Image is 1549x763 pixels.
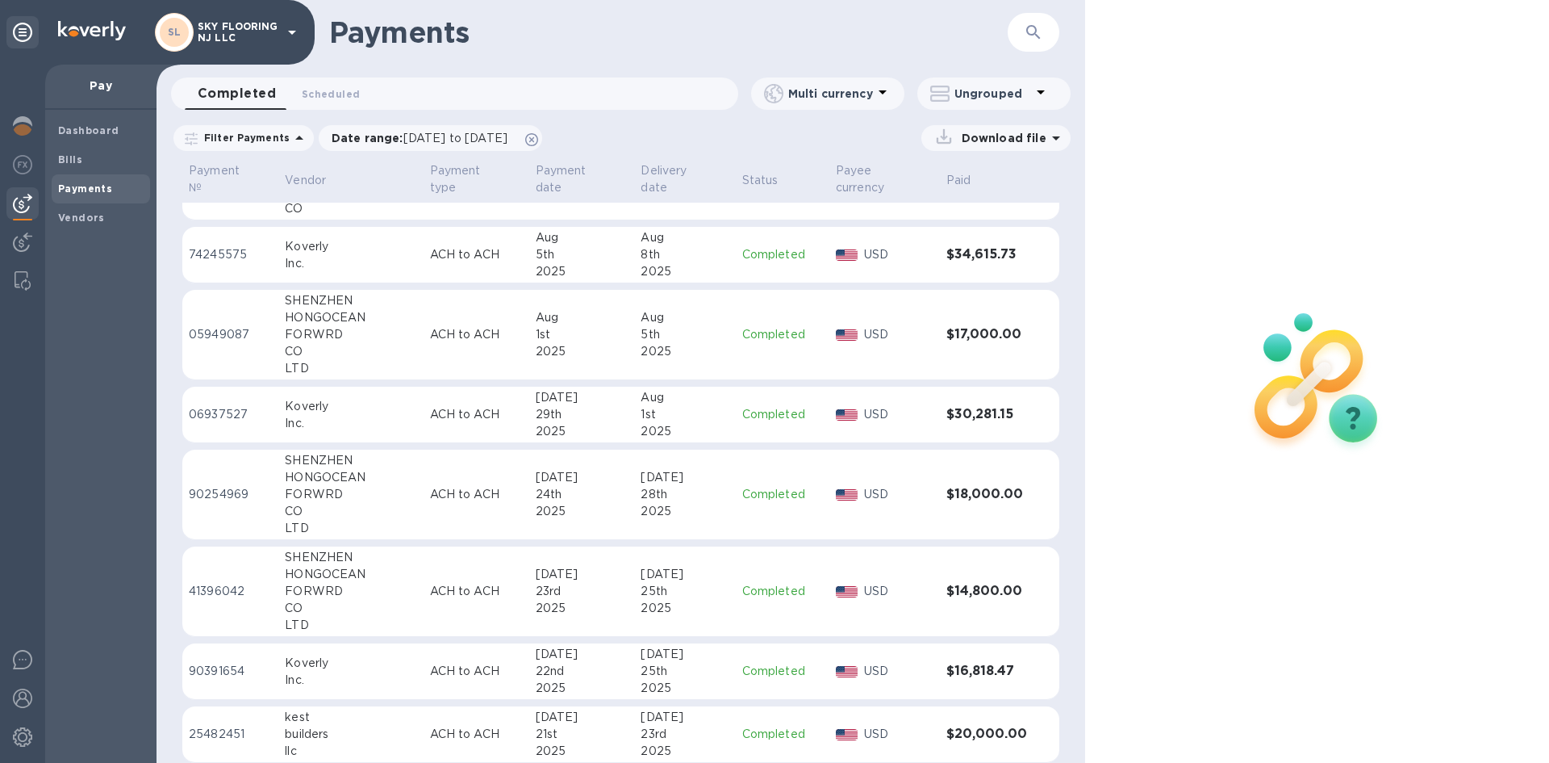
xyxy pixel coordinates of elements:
[430,326,523,343] p: ACH to ACH
[536,326,628,343] div: 1st
[285,309,416,326] div: HONGOCEAN
[6,16,39,48] div: Unpin categories
[946,327,1027,342] h3: $17,000.00
[285,566,416,583] div: HONGOCEAN
[285,600,416,617] div: CO
[285,726,416,743] div: builders
[198,82,276,105] span: Completed
[864,406,933,423] p: USD
[641,743,729,760] div: 2025
[13,155,32,174] img: Foreign exchange
[641,263,729,280] div: 2025
[332,130,516,146] p: Date range :
[198,131,290,145] p: Filter Payments
[946,172,992,189] span: Paid
[189,583,272,600] p: 41396042
[536,503,628,520] div: 2025
[285,486,416,503] div: FORWRD
[329,15,913,49] h1: Payments
[536,709,628,726] div: [DATE]
[954,86,1031,102] p: Ungrouped
[536,469,628,486] div: [DATE]
[641,726,729,743] div: 23rd
[955,130,1046,146] p: Download file
[285,617,416,634] div: LTD
[430,246,523,263] p: ACH to ACH
[536,646,628,663] div: [DATE]
[641,406,729,423] div: 1st
[285,452,416,469] div: SHENZHEN
[641,469,729,486] div: [DATE]
[285,200,416,217] div: CO
[285,655,416,672] div: Koverly
[742,583,823,600] p: Completed
[536,162,607,196] p: Payment date
[742,406,823,423] p: Completed
[641,503,729,520] div: 2025
[536,263,628,280] div: 2025
[285,415,416,432] div: Inc.
[641,229,729,246] div: Aug
[536,600,628,617] div: 2025
[285,343,416,360] div: CO
[742,172,779,189] p: Status
[285,549,416,566] div: SHENZHEN
[168,26,182,38] b: SL
[836,162,912,196] p: Payee currency
[641,246,729,263] div: 8th
[836,666,858,677] img: USD
[189,726,272,743] p: 25482451
[641,309,729,326] div: Aug
[285,398,416,415] div: Koverly
[836,409,858,421] img: USD
[836,249,858,261] img: USD
[864,726,933,743] p: USD
[58,153,82,166] b: Bills
[536,309,628,326] div: Aug
[58,78,144,94] p: Pay
[641,486,729,503] div: 28th
[864,486,933,503] p: USD
[430,486,523,503] p: ACH to ACH
[536,389,628,406] div: [DATE]
[864,246,933,263] p: USD
[836,586,858,597] img: USD
[536,486,628,503] div: 24th
[285,709,416,726] div: kest
[946,487,1027,502] h3: $18,000.00
[946,407,1027,422] h3: $30,281.15
[285,255,416,272] div: Inc.
[946,172,971,189] p: Paid
[536,246,628,263] div: 5th
[641,600,729,617] div: 2025
[536,229,628,246] div: Aug
[285,503,416,520] div: CO
[836,162,933,196] span: Payee currency
[189,326,272,343] p: 05949087
[285,172,326,189] p: Vendor
[641,709,729,726] div: [DATE]
[285,672,416,689] div: Inc.
[430,726,523,743] p: ACH to ACH
[536,423,628,440] div: 2025
[836,329,858,341] img: USD
[189,406,272,423] p: 06937527
[536,680,628,697] div: 2025
[864,583,933,600] p: USD
[946,727,1027,742] h3: $20,000.00
[641,583,729,600] div: 25th
[836,729,858,740] img: USD
[641,423,729,440] div: 2025
[742,486,823,503] p: Completed
[58,21,126,40] img: Logo
[285,520,416,537] div: LTD
[285,326,416,343] div: FORWRD
[836,489,858,501] img: USD
[742,172,800,189] span: Status
[742,326,823,343] p: Completed
[285,172,347,189] span: Vendor
[641,326,729,343] div: 5th
[536,162,628,196] span: Payment date
[641,162,729,196] span: Delivery date
[946,664,1027,679] h3: $16,818.47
